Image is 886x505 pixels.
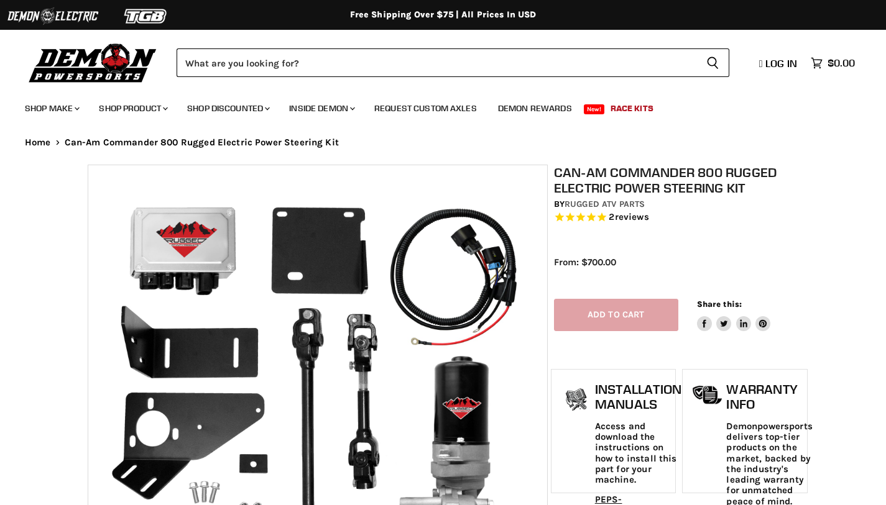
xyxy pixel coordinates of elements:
[697,299,742,309] span: Share this:
[692,385,723,404] img: warranty-icon.png
[554,257,616,268] span: From: $700.00
[726,382,812,411] h1: Warranty Info
[489,96,581,121] a: Demon Rewards
[177,48,696,77] input: Search
[754,58,805,69] a: Log in
[696,48,729,77] button: Search
[365,96,486,121] a: Request Custom Axles
[178,96,277,121] a: Shop Discounted
[697,299,771,332] aside: Share this:
[280,96,362,121] a: Inside Demon
[565,199,645,209] a: Rugged ATV Parts
[25,137,51,148] a: Home
[609,212,648,223] span: 2 reviews
[16,96,87,121] a: Shop Make
[601,96,663,121] a: Race Kits
[6,4,99,28] img: Demon Electric Logo 2
[90,96,175,121] a: Shop Product
[828,57,855,69] span: $0.00
[16,91,852,121] ul: Main menu
[561,385,592,416] img: install_manual-icon.png
[765,57,797,70] span: Log in
[584,104,605,114] span: New!
[554,198,805,211] div: by
[25,40,161,84] img: Demon Powersports
[805,54,861,72] a: $0.00
[554,165,805,196] h1: Can-Am Commander 800 Rugged Electric Power Steering Kit
[177,48,729,77] form: Product
[554,211,805,224] span: Rated 5.0 out of 5 stars 2 reviews
[595,382,681,411] h1: Installation Manuals
[615,212,649,223] span: reviews
[99,4,193,28] img: TGB Logo 2
[595,421,681,486] p: Access and download the instructions on how to install this part for your machine.
[65,137,339,148] span: Can-Am Commander 800 Rugged Electric Power Steering Kit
